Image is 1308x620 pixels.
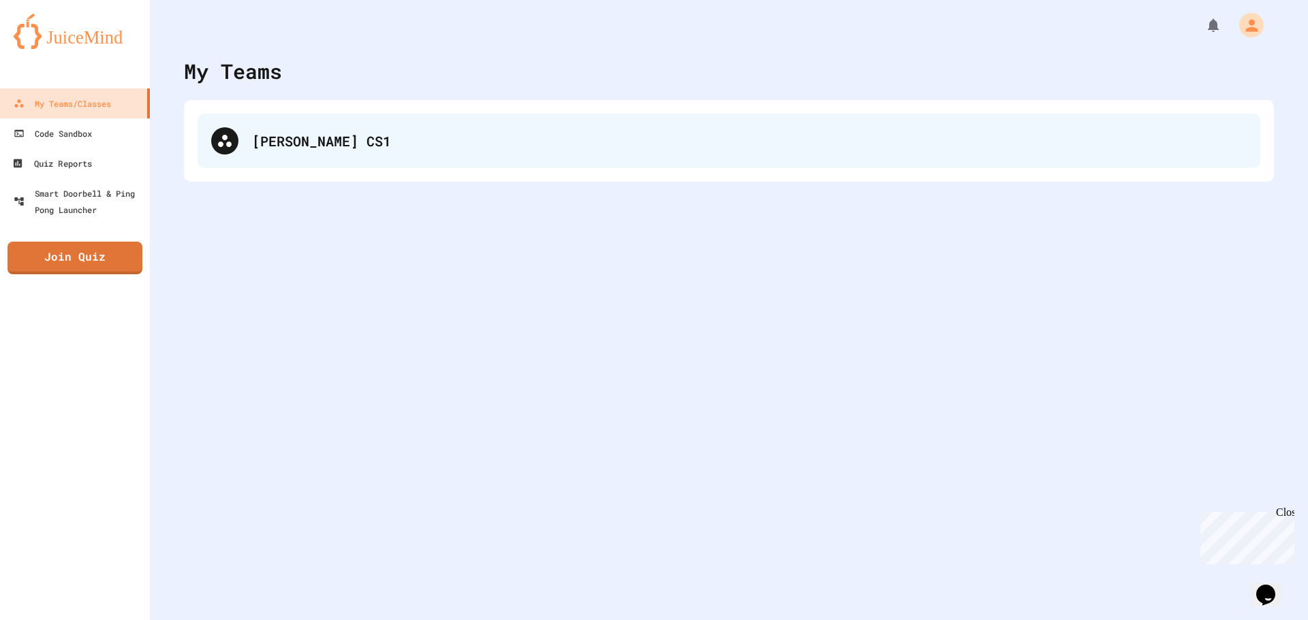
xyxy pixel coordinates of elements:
div: [PERSON_NAME] CS1 [252,131,1247,151]
div: [PERSON_NAME] CS1 [198,114,1260,168]
div: My Teams/Classes [14,95,111,112]
div: Smart Doorbell & Ping Pong Launcher [14,185,144,218]
img: logo-orange.svg [14,14,136,49]
iframe: chat widget [1251,566,1294,606]
div: My Notifications [1180,14,1225,37]
div: Chat with us now!Close [5,5,94,86]
div: My Teams [184,56,282,86]
a: Join Quiz [7,242,142,274]
iframe: chat widget [1195,506,1294,564]
div: Quiz Reports [12,155,93,172]
div: My Account [1225,10,1267,41]
div: Code Sandbox [14,125,92,142]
